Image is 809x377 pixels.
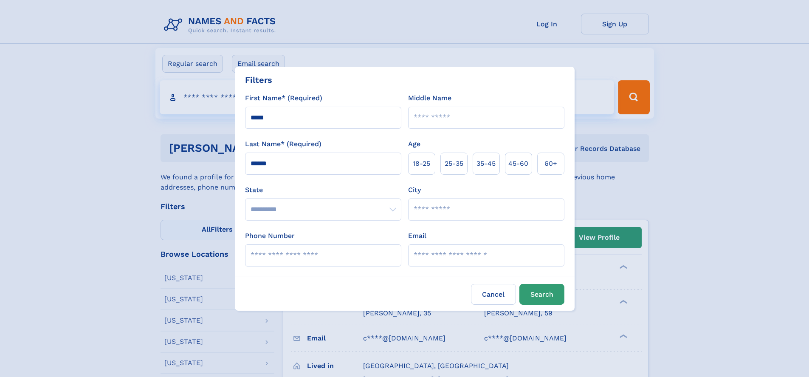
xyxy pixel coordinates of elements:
[519,284,564,305] button: Search
[245,74,272,86] div: Filters
[245,185,401,195] label: State
[471,284,516,305] label: Cancel
[476,159,496,169] span: 35‑45
[408,185,421,195] label: City
[413,159,430,169] span: 18‑25
[245,139,321,149] label: Last Name* (Required)
[245,93,322,103] label: First Name* (Required)
[408,93,451,103] label: Middle Name
[408,139,420,149] label: Age
[544,159,557,169] span: 60+
[245,231,295,241] label: Phone Number
[508,159,528,169] span: 45‑60
[408,231,426,241] label: Email
[445,159,463,169] span: 25‑35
